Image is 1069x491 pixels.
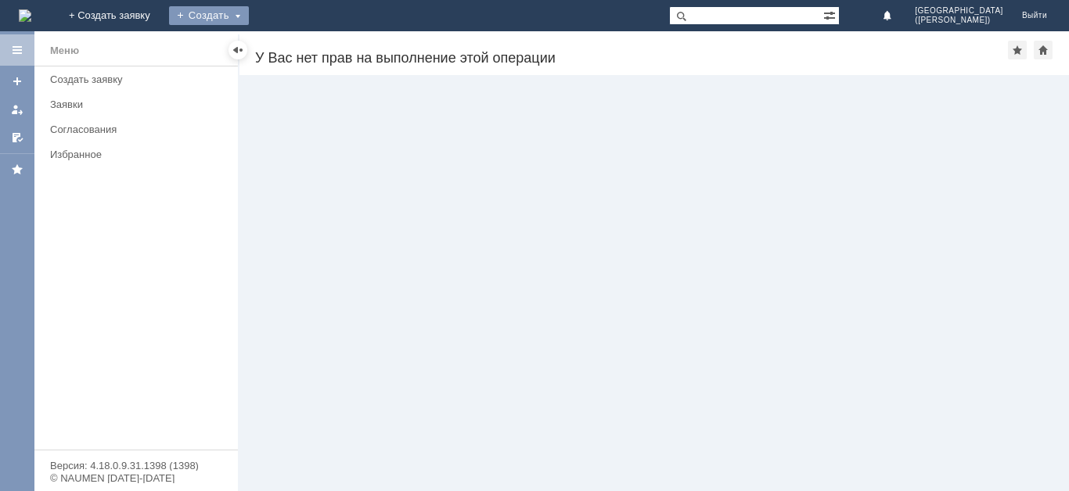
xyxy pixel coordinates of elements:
[255,50,1008,66] div: У Вас нет прав на выполнение этой операции
[50,99,229,110] div: Заявки
[50,149,211,160] div: Избранное
[5,69,30,94] a: Создать заявку
[44,67,235,91] a: Создать заявку
[50,73,229,85] div: Создать заявку
[44,92,235,116] a: Заявки
[50,461,222,471] div: Версия: 4.18.0.9.31.1398 (1398)
[915,16,1003,25] span: ([PERSON_NAME])
[1008,41,1027,59] div: Добавить в избранное
[169,6,249,25] div: Создать
[5,125,30,150] a: Мои согласования
[229,41,247,59] div: Скрыть меню
[1034,41,1053,59] div: Сделать домашней страницей
[50,473,222,483] div: © NAUMEN [DATE]-[DATE]
[823,7,839,22] span: Расширенный поиск
[44,117,235,142] a: Согласования
[915,6,1003,16] span: [GEOGRAPHIC_DATA]
[19,9,31,22] a: Перейти на домашнюю страницу
[5,97,30,122] a: Мои заявки
[50,124,229,135] div: Согласования
[19,9,31,22] img: logo
[50,41,79,60] div: Меню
